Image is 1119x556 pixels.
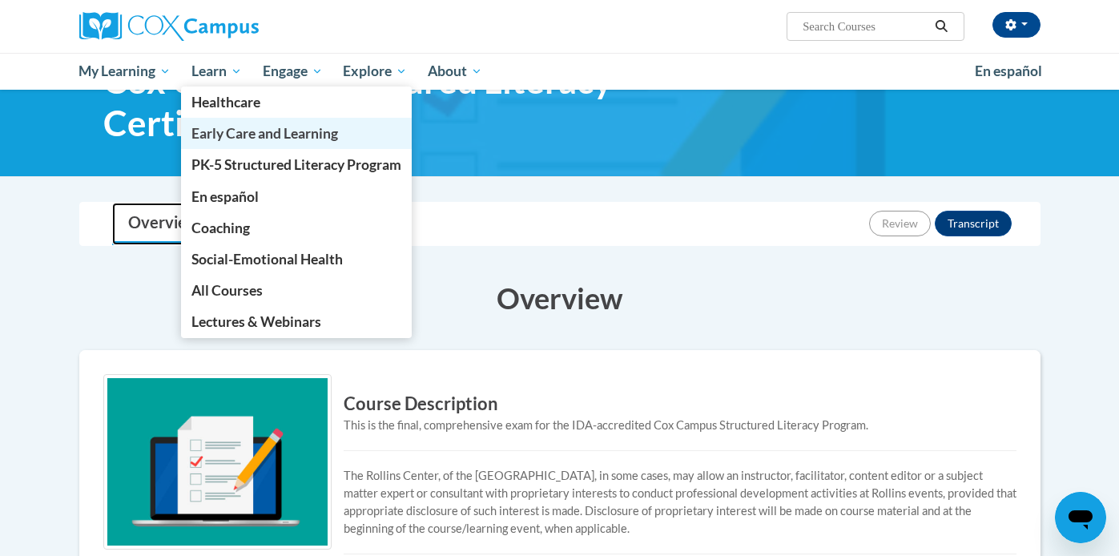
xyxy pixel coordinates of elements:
[191,282,263,299] span: All Courses
[112,203,215,245] a: Overview
[103,59,656,144] span: Cox Campus Structured Literacy Certificate Exam
[191,220,250,236] span: Coaching
[191,94,260,111] span: Healthcare
[69,53,182,90] a: My Learning
[55,53,1065,90] div: Main menu
[181,306,412,337] a: Lectures & Webinars
[252,53,333,90] a: Engage
[181,275,412,306] a: All Courses
[332,53,417,90] a: Explore
[1055,492,1106,543] iframe: Button to launch messaging window
[181,212,412,244] a: Coaching
[79,12,384,41] a: Cox Campus
[929,17,953,36] button: Search
[964,54,1053,88] a: En español
[343,62,407,81] span: Explore
[181,87,412,118] a: Healthcare
[103,417,1016,434] div: This is the final, comprehensive exam for the IDA-accredited Cox Campus Structured Literacy Program.
[181,53,252,90] a: Learn
[191,62,242,81] span: Learn
[79,278,1041,318] h3: Overview
[181,118,412,149] a: Early Care and Learning
[935,211,1012,236] button: Transcript
[191,251,343,268] span: Social-Emotional Health
[103,374,332,550] img: Course logo image
[191,125,338,142] span: Early Care and Learning
[417,53,493,90] a: About
[992,12,1041,38] button: Account Settings
[428,62,482,81] span: About
[181,244,412,275] a: Social-Emotional Health
[79,12,259,41] img: Cox Campus
[103,467,1016,538] p: The Rollins Center, of the [GEOGRAPHIC_DATA], in some cases, may allow an instructor, facilitator...
[103,392,1016,417] h3: Course Description
[869,211,931,236] button: Review
[801,17,929,36] input: Search Courses
[263,62,323,81] span: Engage
[975,62,1042,79] span: En español
[78,62,171,81] span: My Learning
[181,181,412,212] a: En español
[191,156,401,173] span: PK-5 Structured Literacy Program
[191,313,321,330] span: Lectures & Webinars
[191,188,259,205] span: En español
[181,149,412,180] a: PK-5 Structured Literacy Program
